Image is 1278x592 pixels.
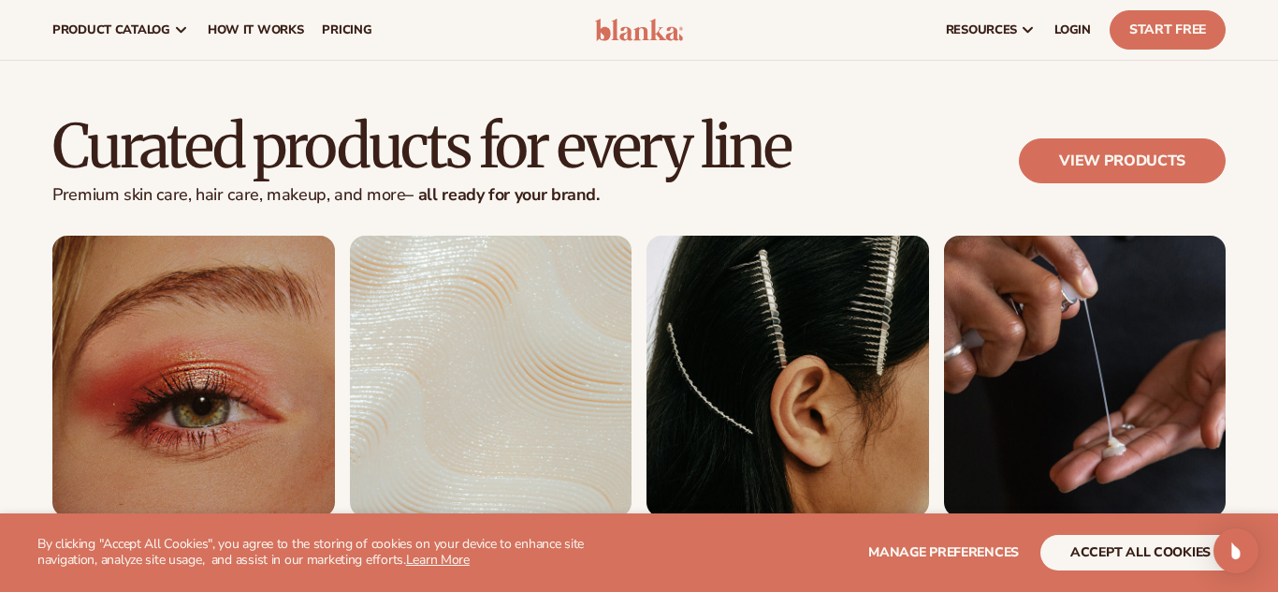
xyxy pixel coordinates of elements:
[1213,528,1258,573] div: Open Intercom Messenger
[350,236,632,557] div: 2 / 8
[405,183,599,206] strong: – all ready for your brand.
[52,22,170,37] span: product catalog
[1040,535,1241,570] button: accept all cookies
[1019,138,1226,183] a: View products
[944,236,1227,557] div: 4 / 8
[646,236,929,557] div: 3 / 8
[52,115,791,178] h2: Curated products for every line
[52,185,791,206] p: Premium skin care, hair care, makeup, and more
[1110,10,1226,50] a: Start Free
[322,22,371,37] span: pricing
[52,236,335,557] div: 1 / 8
[868,543,1019,561] span: Manage preferences
[1054,22,1091,37] span: LOGIN
[868,535,1019,570] button: Manage preferences
[595,19,683,41] img: logo
[37,537,638,569] p: By clicking "Accept All Cookies", you agree to the storing of cookies on your device to enhance s...
[946,22,1017,37] span: resources
[208,22,304,37] span: How It Works
[406,551,470,569] a: Learn More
